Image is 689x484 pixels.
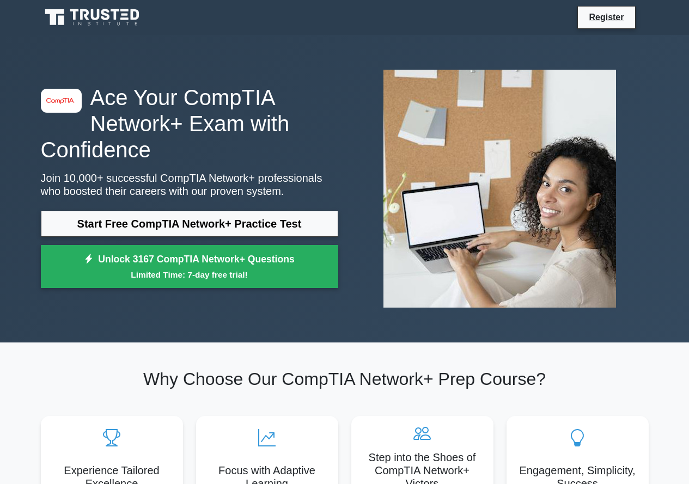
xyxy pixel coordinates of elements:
small: Limited Time: 7-day free trial! [54,268,325,281]
a: Unlock 3167 CompTIA Network+ QuestionsLimited Time: 7-day free trial! [41,245,338,289]
a: Start Free CompTIA Network+ Practice Test [41,211,338,237]
h1: Ace Your CompTIA Network+ Exam with Confidence [41,84,338,163]
a: Register [582,10,630,24]
h2: Why Choose Our CompTIA Network+ Prep Course? [41,369,649,389]
p: Join 10,000+ successful CompTIA Network+ professionals who boosted their careers with our proven ... [41,171,338,198]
